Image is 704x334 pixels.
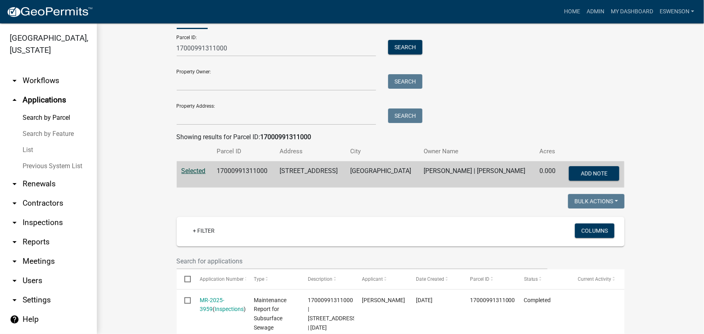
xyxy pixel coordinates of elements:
span: 17000991311000 [470,297,515,303]
button: Bulk Actions [568,194,625,209]
datatable-header-cell: Date Created [408,269,462,289]
span: Add Note [581,170,608,177]
td: 0.000 [535,161,562,188]
span: Description [308,276,332,282]
input: Search for applications [177,253,548,269]
i: arrow_drop_down [10,295,19,305]
button: Search [388,40,422,54]
span: Current Activity [578,276,612,282]
datatable-header-cell: Status [516,269,570,289]
th: Acres [535,142,562,161]
datatable-header-cell: Description [300,269,354,289]
span: Parcel ID [470,276,489,282]
td: [GEOGRAPHIC_DATA] [345,161,419,188]
td: [PERSON_NAME] | [PERSON_NAME] [419,161,535,188]
div: ( ) [200,296,238,314]
a: Inspections [215,306,244,312]
span: Applicant [362,276,383,282]
a: + Filter [186,223,221,238]
th: Owner Name [419,142,535,161]
i: arrow_drop_down [10,276,19,286]
span: Date Created [416,276,444,282]
i: arrow_drop_down [10,257,19,266]
a: Home [561,4,583,19]
i: arrow_drop_down [10,179,19,189]
span: Type [254,276,264,282]
span: 08/16/2025 [416,297,432,303]
span: Completed [524,297,551,303]
a: Admin [583,4,608,19]
a: Selected [182,167,206,175]
a: My Dashboard [608,4,656,19]
button: Columns [575,223,614,238]
datatable-header-cell: Applicant [354,269,408,289]
datatable-header-cell: Type [246,269,300,289]
span: Application Number [200,276,244,282]
button: Search [388,74,422,89]
th: Address [275,142,345,161]
th: Parcel ID [212,142,275,161]
datatable-header-cell: Select [177,269,192,289]
strong: 17000991311000 [261,133,311,141]
a: MR-2025-3959 [200,297,224,313]
button: Add Note [569,166,619,181]
datatable-header-cell: Current Activity [570,269,625,289]
i: arrow_drop_up [10,95,19,105]
a: eswenson [656,4,698,19]
td: [STREET_ADDRESS] [275,161,345,188]
i: arrow_drop_down [10,76,19,86]
datatable-header-cell: Parcel ID [462,269,516,289]
button: Search [388,109,422,123]
i: arrow_drop_down [10,237,19,247]
i: arrow_drop_down [10,198,19,208]
span: Timothy D Smith [362,297,405,303]
div: Showing results for Parcel ID: [177,132,625,142]
span: Status [524,276,538,282]
td: 17000991311000 [212,161,275,188]
i: help [10,315,19,324]
th: City [345,142,419,161]
datatable-header-cell: Application Number [192,269,246,289]
span: 17000991311000 | 22701 KNOLLWOOD LN | 08/15/2025 [308,297,357,331]
i: arrow_drop_down [10,218,19,228]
